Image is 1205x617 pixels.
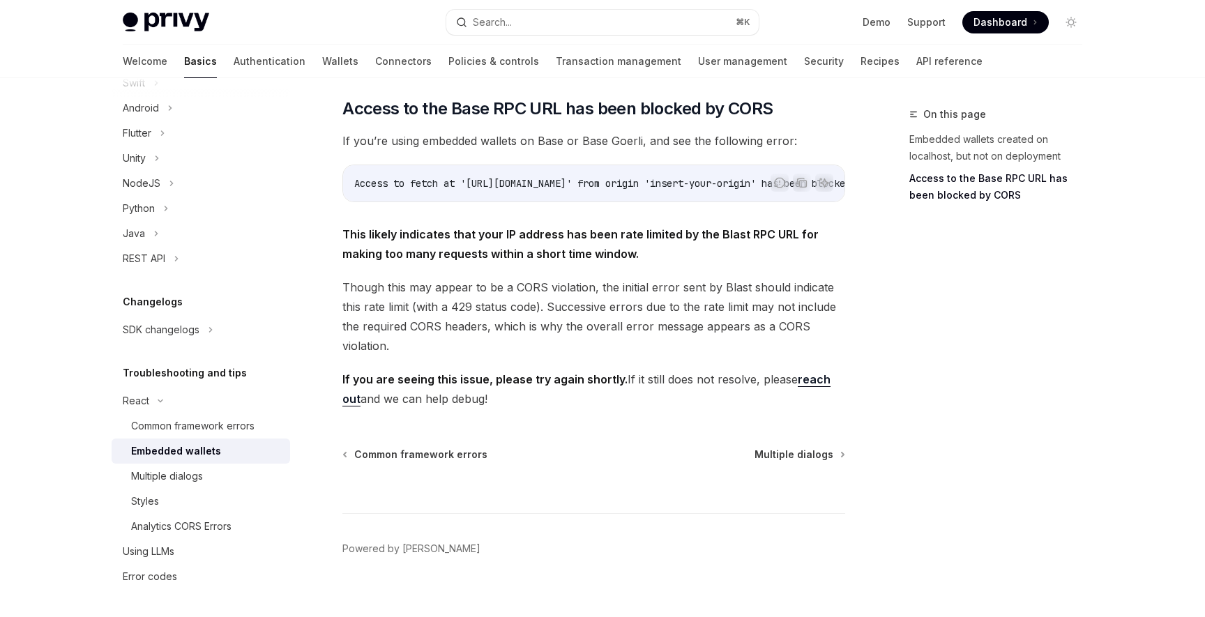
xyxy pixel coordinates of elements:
div: Error codes [123,568,177,585]
a: Using LLMs [112,539,290,564]
div: Analytics CORS Errors [131,518,232,535]
span: On this page [923,106,986,123]
div: Common framework errors [131,418,255,434]
div: REST API [123,250,165,267]
a: Embedded wallets created on localhost, but not on deployment [909,128,1093,167]
div: SDK changelogs [123,321,199,338]
a: Transaction management [556,45,681,78]
span: ⌘ K [736,17,750,28]
span: Multiple dialogs [755,448,833,462]
img: light logo [123,13,209,32]
div: Unity [123,150,146,167]
div: Flutter [123,125,151,142]
a: Styles [112,489,290,514]
a: Powered by [PERSON_NAME] [342,542,480,556]
strong: This likely indicates that your IP address has been rate limited by the Blast RPC URL for making ... [342,227,819,261]
span: Though this may appear to be a CORS violation, the initial error sent by Blast should indicate th... [342,277,845,356]
a: Common framework errors [344,448,487,462]
span: Common framework errors [354,448,487,462]
a: Multiple dialogs [755,448,844,462]
h5: Troubleshooting and tips [123,365,247,381]
a: API reference [916,45,983,78]
a: Support [907,15,946,29]
a: Connectors [375,45,432,78]
a: Access to the Base RPC URL has been blocked by CORS [909,167,1093,206]
a: Analytics CORS Errors [112,514,290,539]
a: Demo [863,15,891,29]
a: Recipes [861,45,900,78]
a: Error codes [112,564,290,589]
div: React [123,393,149,409]
div: Styles [131,493,159,510]
div: Android [123,100,159,116]
div: Using LLMs [123,543,174,560]
div: Embedded wallets [131,443,221,459]
span: If you’re using embedded wallets on Base or Base Goerli, and see the following error: [342,131,845,151]
a: Security [804,45,844,78]
h5: Changelogs [123,294,183,310]
a: Embedded wallets [112,439,290,464]
span: Dashboard [973,15,1027,29]
span: If it still does not resolve, please and we can help debug! [342,370,845,409]
div: Python [123,200,155,217]
strong: If you are seeing this issue, please try again shortly. [342,372,628,386]
button: Search...⌘K [446,10,759,35]
button: Report incorrect code [771,174,789,192]
a: Multiple dialogs [112,464,290,489]
button: Copy the contents from the code block [793,174,811,192]
a: Dashboard [962,11,1049,33]
a: User management [698,45,787,78]
a: Welcome [123,45,167,78]
div: Multiple dialogs [131,468,203,485]
div: Search... [473,14,512,31]
span: Access to the Base RPC URL has been blocked by CORS [342,98,773,120]
button: Ask AI [815,174,833,192]
button: Toggle dark mode [1060,11,1082,33]
div: NodeJS [123,175,160,192]
a: Authentication [234,45,305,78]
a: Policies & controls [448,45,539,78]
div: Java [123,225,145,242]
span: Access to fetch at '[URL][DOMAIN_NAME]' from origin 'insert-your-origin' has been blocked by CORS... [354,177,951,190]
a: Wallets [322,45,358,78]
a: Common framework errors [112,413,290,439]
a: Basics [184,45,217,78]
